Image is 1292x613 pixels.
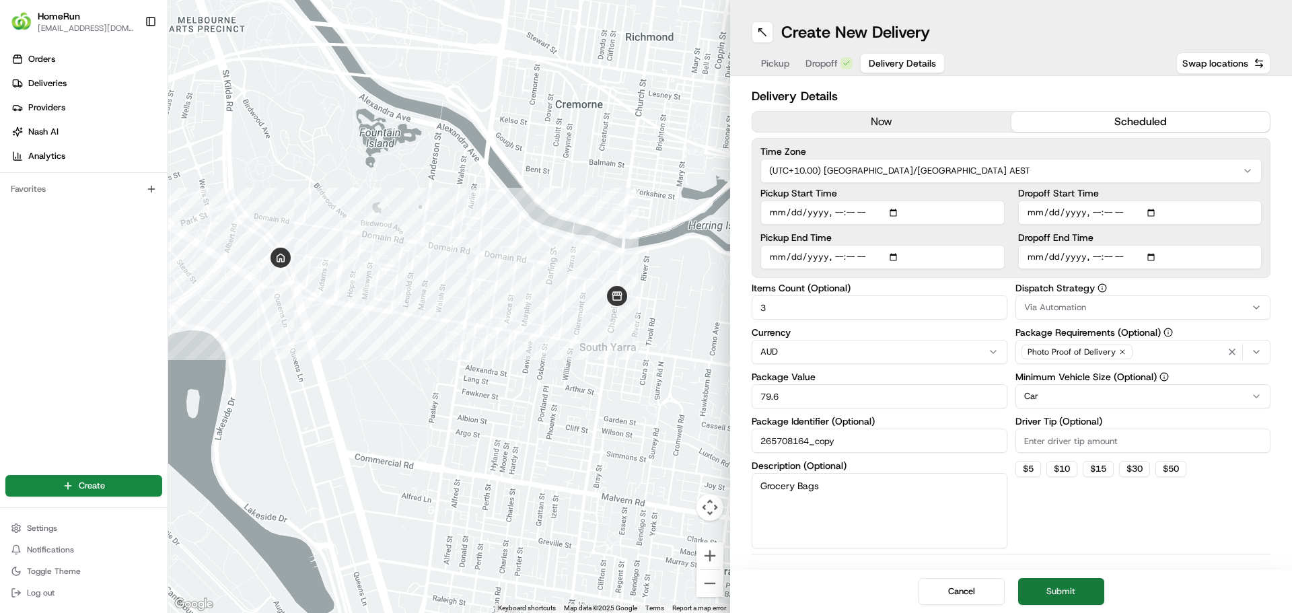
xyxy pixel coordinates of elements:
button: Dispatch Strategy [1098,283,1107,293]
input: Enter package identifier [752,429,1007,453]
span: Toggle Theme [27,566,81,577]
label: Dropoff Start Time [1018,188,1262,198]
a: Orders [5,48,168,70]
button: Submit [1018,578,1104,605]
span: Dropoff [805,57,838,70]
button: Notifications [5,540,162,559]
label: Pickup End Time [760,233,1005,242]
button: HomeRunHomeRun[EMAIL_ADDRESS][DOMAIN_NAME] [5,5,139,38]
button: $10 [1046,461,1077,477]
button: Settings [5,519,162,538]
input: Enter number of items [752,295,1007,320]
img: Google [172,596,216,613]
button: Photo Proof of Delivery [1015,340,1271,364]
a: Analytics [5,145,168,167]
label: Dropoff End Time [1018,233,1262,242]
label: Time Zone [760,147,1262,156]
button: Map camera controls [696,494,723,521]
button: Cancel [919,578,1005,605]
button: now [752,112,1011,132]
a: Report a map error [672,604,726,612]
h1: Create New Delivery [781,22,930,43]
span: Map data ©2025 Google [564,604,637,612]
span: Deliveries [28,77,67,89]
label: Items Count (Optional) [752,283,1007,293]
span: Delivery Details [869,57,936,70]
button: Toggle Theme [5,562,162,581]
button: [EMAIL_ADDRESS][DOMAIN_NAME] [38,23,134,34]
span: Create [79,480,105,492]
span: Log out [27,587,55,598]
button: $50 [1155,461,1186,477]
textarea: Grocery Bags [752,473,1007,548]
span: Photo Proof of Delivery [1028,347,1116,357]
span: Nash AI [28,126,59,138]
input: Enter package value [752,384,1007,408]
a: Terms (opens in new tab) [645,604,664,612]
button: Log out [5,583,162,602]
label: Minimum Vehicle Size (Optional) [1015,372,1271,382]
span: Swap locations [1182,57,1248,70]
a: Providers [5,97,168,118]
label: Description (Optional) [752,461,1007,470]
span: Pickup [761,57,789,70]
button: Swap locations [1176,52,1270,74]
button: Zoom in [696,542,723,569]
img: HomeRun [11,11,32,32]
a: Open this area in Google Maps (opens a new window) [172,596,216,613]
span: Settings [27,523,57,534]
label: Package Requirements (Optional) [1015,328,1271,337]
button: $15 [1083,461,1114,477]
label: Dispatch Strategy [1015,283,1271,293]
button: Keyboard shortcuts [498,604,556,613]
span: Analytics [28,150,65,162]
button: Create [5,475,162,497]
label: Currency [752,328,1007,337]
button: Zoom out [696,570,723,597]
span: Via Automation [1024,301,1086,314]
button: HomeRun [38,9,80,23]
input: Enter driver tip amount [1015,429,1271,453]
button: $30 [1119,461,1150,477]
span: Notifications [27,544,74,555]
div: Favorites [5,178,162,200]
label: Driver Tip (Optional) [1015,417,1271,426]
span: Orders [28,53,55,65]
label: Pickup Start Time [760,188,1005,198]
label: Package Identifier (Optional) [752,417,1007,426]
span: Providers [28,102,65,114]
button: Via Automation [1015,295,1271,320]
a: Deliveries [5,73,168,94]
a: Nash AI [5,121,168,143]
label: Package Value [752,372,1007,382]
button: $5 [1015,461,1041,477]
button: Minimum Vehicle Size (Optional) [1159,372,1169,382]
button: scheduled [1011,112,1270,132]
h2: Delivery Details [752,87,1270,106]
button: Package Requirements (Optional) [1163,328,1173,337]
